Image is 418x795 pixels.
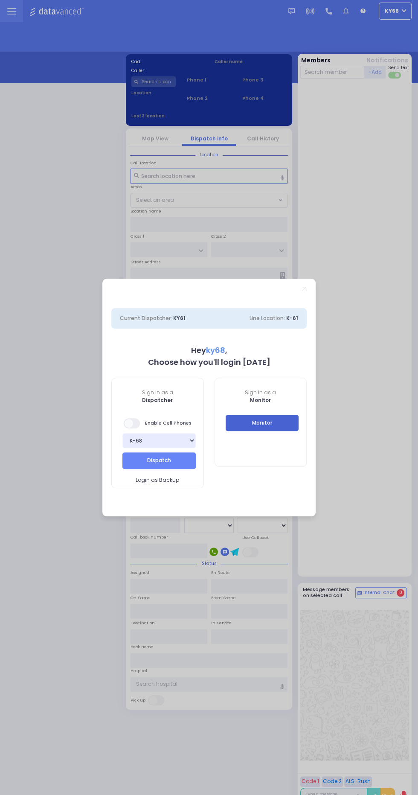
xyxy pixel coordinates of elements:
button: Dispatch [122,452,196,469]
a: Close [302,286,307,291]
b: Dispatcher [142,396,173,404]
span: Sign in as a [215,389,307,396]
b: Monitor [250,396,271,404]
span: Enable Cell Phones [124,417,192,429]
span: Sign in as a [112,389,203,396]
span: Current Dispatcher: [120,315,172,322]
span: Login as Backup [136,476,179,484]
b: Hey , [191,345,227,355]
span: K-61 [286,315,298,322]
span: Line Location: [250,315,285,322]
button: Monitor [226,415,299,431]
span: ky68 [206,345,225,355]
b: Choose how you'll login [DATE] [148,357,270,367]
span: KY61 [173,315,186,322]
